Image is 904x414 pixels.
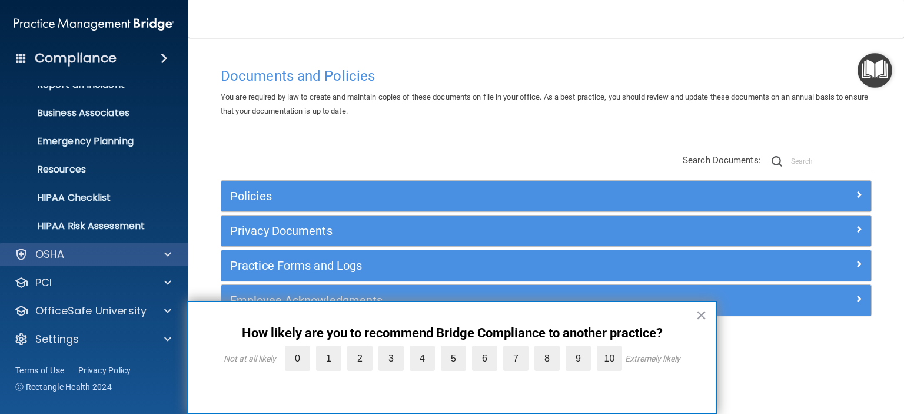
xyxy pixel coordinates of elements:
[701,353,890,399] iframe: Drift Widget Chat Controller
[78,365,131,376] a: Privacy Policy
[35,304,147,318] p: OfficeSafe University
[35,276,52,290] p: PCI
[625,354,680,363] div: Extremely likely
[597,346,622,371] label: 10
[285,346,310,371] label: 0
[347,346,373,371] label: 2
[858,53,892,88] button: Open Resource Center
[221,68,872,84] h4: Documents and Policies
[35,50,117,67] h4: Compliance
[8,79,168,91] p: Report an Incident
[230,294,700,307] h5: Employee Acknowledgments
[15,381,112,393] span: Ⓒ Rectangle Health 2024
[8,135,168,147] p: Emergency Planning
[15,365,64,376] a: Terms of Use
[8,220,168,232] p: HIPAA Risk Assessment
[230,259,700,272] h5: Practice Forms and Logs
[566,346,591,371] label: 9
[316,346,341,371] label: 1
[35,332,79,346] p: Settings
[230,190,700,203] h5: Policies
[230,224,700,237] h5: Privacy Documents
[472,346,497,371] label: 6
[14,12,174,36] img: PMB logo
[441,346,466,371] label: 5
[772,156,782,167] img: ic-search.3b580494.png
[8,192,168,204] p: HIPAA Checklist
[696,306,707,324] button: Close
[534,346,560,371] label: 8
[212,326,692,341] p: How likely are you to recommend Bridge Compliance to another practice?
[503,346,529,371] label: 7
[683,155,761,165] span: Search Documents:
[410,346,435,371] label: 4
[8,164,168,175] p: Resources
[378,346,404,371] label: 3
[8,107,168,119] p: Business Associates
[224,354,276,363] div: Not at all likely
[221,92,868,115] span: You are required by law to create and maintain copies of these documents on file in your office. ...
[791,153,872,170] input: Search
[35,247,65,261] p: OSHA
